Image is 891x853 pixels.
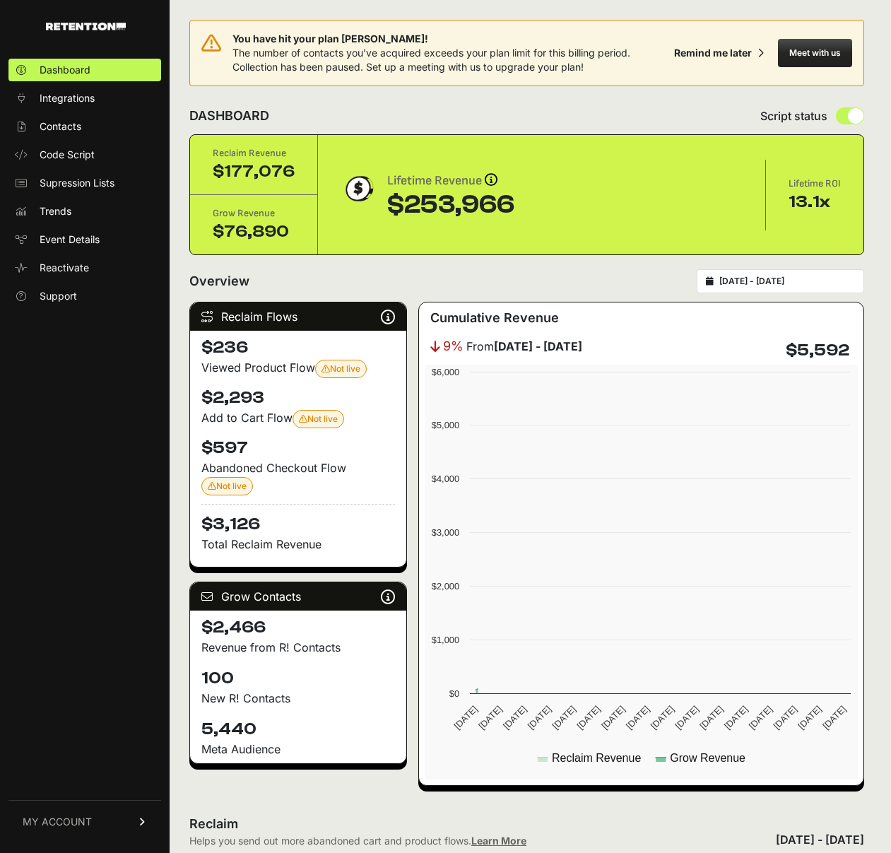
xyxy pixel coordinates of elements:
h4: $2,466 [201,616,395,639]
div: Helps you send out more abandoned cart and product flows. [189,834,526,848]
div: Abandoned Checkout Flow [201,459,395,495]
text: [DATE] [796,704,823,731]
div: Grow Contacts [190,582,406,611]
div: Reclaim Flows [190,302,406,331]
text: [DATE] [526,704,553,731]
text: $3,000 [432,527,459,538]
text: $5,000 [432,420,459,430]
div: 13.1x [789,191,841,213]
h2: Reclaim [189,814,526,834]
span: Event Details [40,233,100,247]
p: Total Reclaim Revenue [201,536,395,553]
span: Not live [321,363,360,374]
div: Remind me later [674,46,752,60]
text: [DATE] [746,704,774,731]
span: Support [40,289,77,303]
a: Reactivate [8,257,161,279]
h4: 100 [201,667,395,690]
text: [DATE] [550,704,577,731]
div: Meta Audience [201,741,395,758]
text: $0 [449,688,459,699]
div: Add to Cart Flow [201,409,395,428]
a: Support [8,285,161,307]
p: Revenue from R! Contacts [201,639,395,656]
h4: $5,592 [786,339,849,362]
a: Integrations [8,87,161,110]
text: $1,000 [432,635,459,645]
div: Lifetime Revenue [387,171,514,191]
text: [DATE] [673,704,700,731]
button: Remind me later [668,40,769,66]
a: Learn More [471,835,526,847]
text: $4,000 [432,473,459,484]
text: [DATE] [574,704,602,731]
h4: 5,440 [201,718,395,741]
div: [DATE] - [DATE] [776,831,864,848]
div: Lifetime ROI [789,177,841,191]
h4: $2,293 [201,387,395,409]
a: MY ACCOUNT [8,800,161,843]
span: Dashboard [40,63,90,77]
text: [DATE] [771,704,798,731]
text: Reclaim Revenue [552,752,641,764]
text: [DATE] [452,704,479,731]
span: Integrations [40,91,95,105]
span: MY ACCOUNT [23,815,92,829]
div: $76,890 [213,220,295,243]
div: $253,966 [387,191,514,219]
text: $2,000 [432,581,459,592]
a: Code Script [8,143,161,166]
h2: Overview [189,271,249,291]
a: Contacts [8,115,161,138]
div: Grow Revenue [213,206,295,220]
span: 9% [443,336,464,356]
img: dollar-coin-05c43ed7efb7bc0c12610022525b4bbbb207c7efeef5aecc26f025e68dcafac9.png [341,171,376,206]
text: [DATE] [697,704,725,731]
span: From [466,338,582,355]
text: [DATE] [648,704,675,731]
div: Viewed Product Flow [201,359,395,378]
h4: $236 [201,336,395,359]
span: Not live [208,481,247,491]
span: Reactivate [40,261,89,275]
a: Event Details [8,228,161,251]
a: Supression Lists [8,172,161,194]
div: Reclaim Revenue [213,146,295,160]
button: Meet with us [778,39,852,67]
img: Retention.com [46,23,126,30]
span: The number of contacts you've acquired exceeds your plan limit for this billing period. Collectio... [232,47,630,73]
text: $6,000 [432,367,459,377]
span: Not live [299,413,338,424]
text: [DATE] [501,704,529,731]
h2: DASHBOARD [189,106,269,126]
text: [DATE] [820,704,848,731]
span: Code Script [40,148,95,162]
a: Trends [8,200,161,223]
span: Script status [760,107,827,124]
text: [DATE] [476,704,504,731]
span: Supression Lists [40,176,114,190]
p: New R! Contacts [201,690,395,707]
h3: Cumulative Revenue [430,308,559,328]
h4: $3,126 [201,504,395,536]
strong: [DATE] - [DATE] [494,339,582,353]
text: [DATE] [599,704,627,731]
a: Dashboard [8,59,161,81]
h4: $597 [201,437,395,459]
text: Grow Revenue [670,752,745,764]
text: [DATE] [722,704,750,731]
span: Contacts [40,119,81,134]
span: Trends [40,204,71,218]
div: $177,076 [213,160,295,183]
span: You have hit your plan [PERSON_NAME]! [232,32,668,46]
text: [DATE] [624,704,651,731]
